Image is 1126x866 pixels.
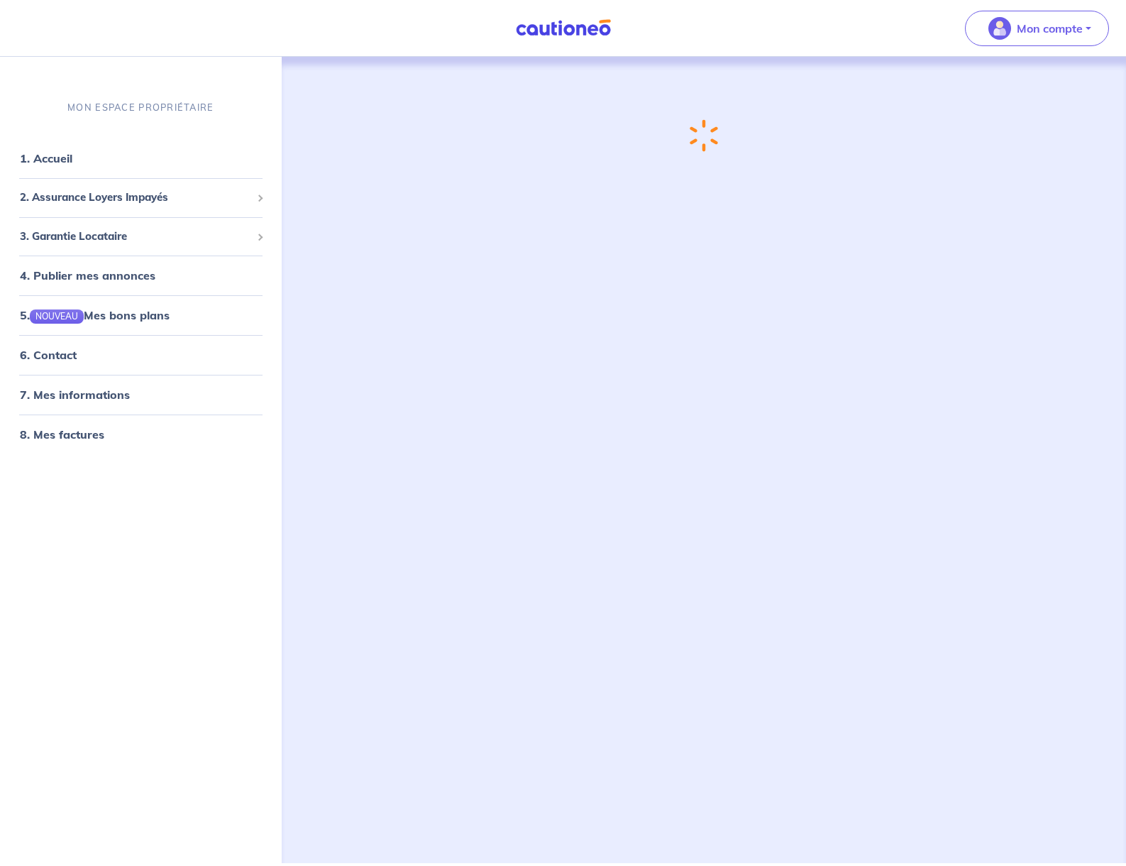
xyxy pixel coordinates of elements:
div: 6. Contact [6,341,276,369]
button: illu_account_valid_menu.svgMon compte [965,11,1109,46]
span: 2. Assurance Loyers Impayés [20,190,251,206]
div: 1. Accueil [6,144,276,172]
a: 1. Accueil [20,151,72,165]
a: 8. Mes factures [20,427,104,442]
span: 3. Garantie Locataire [20,229,251,245]
div: 4. Publier mes annonces [6,261,276,290]
div: 8. Mes factures [6,420,276,449]
p: Mon compte [1017,20,1083,37]
img: loading-spinner [688,119,719,153]
img: illu_account_valid_menu.svg [988,17,1011,40]
img: Cautioneo [510,19,617,37]
p: MON ESPACE PROPRIÉTAIRE [67,101,214,114]
a: 6. Contact [20,348,77,362]
div: 2. Assurance Loyers Impayés [6,184,276,212]
div: 5.NOUVEAUMes bons plans [6,301,276,329]
div: 7. Mes informations [6,380,276,409]
a: 5.NOUVEAUMes bons plans [20,308,170,322]
div: 3. Garantie Locataire [6,223,276,251]
a: 7. Mes informations [20,388,130,402]
a: 4. Publier mes annonces [20,268,155,283]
